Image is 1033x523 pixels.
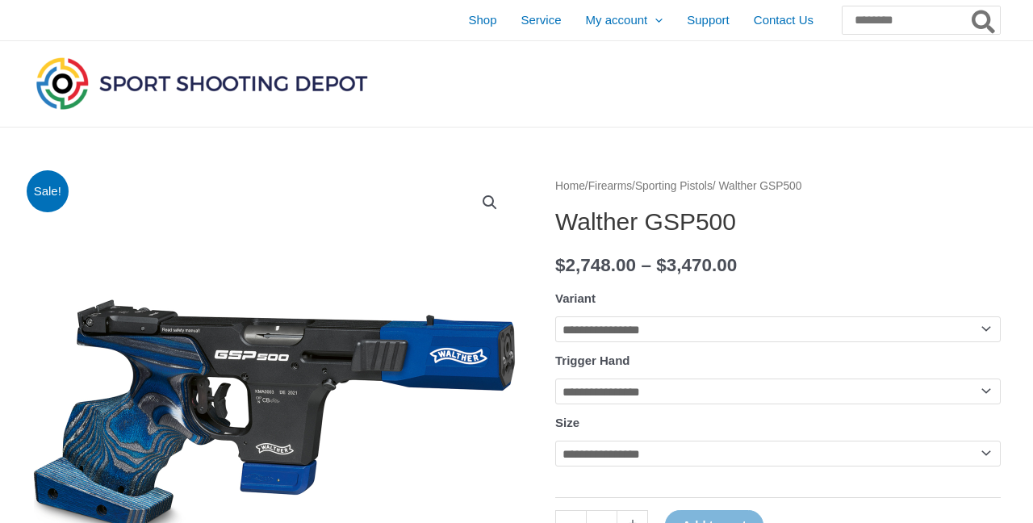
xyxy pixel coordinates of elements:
label: Trigger Hand [555,354,630,367]
h1: Walther GSP500 [555,207,1001,236]
label: Variant [555,291,596,305]
bdi: 3,470.00 [656,255,737,275]
a: Home [555,180,585,192]
label: Size [555,416,579,429]
button: Search [968,6,1000,34]
span: $ [555,255,566,275]
a: Firearms [588,180,632,192]
nav: Breadcrumb [555,176,1001,197]
a: View full-screen image gallery [475,188,504,217]
span: $ [656,255,667,275]
span: – [641,255,651,275]
span: Sale! [27,170,69,213]
bdi: 2,748.00 [555,255,636,275]
img: Sport Shooting Depot [32,53,371,113]
a: Sporting Pistols [635,180,713,192]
